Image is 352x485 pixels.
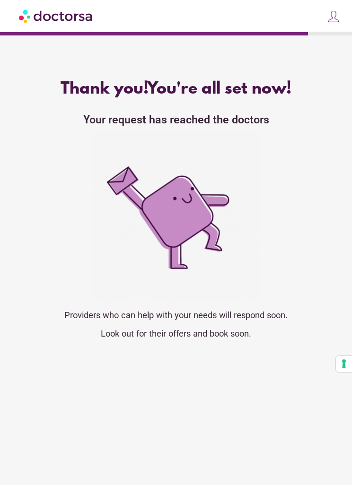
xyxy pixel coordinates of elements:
span: You're all set now! [147,80,291,99]
div: Thank you! [26,80,326,99]
p: Look out for their offers and book soon. [26,329,326,338]
button: Your consent preferences for tracking technologies [336,356,352,372]
img: success [93,133,259,299]
p: Providers who can help with your needs will respond soon. [26,310,326,320]
img: Doctorsa.com [19,5,94,26]
img: icons8-customer-100.png [327,10,340,23]
strong: Your request has reached the doctors [83,113,269,126]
